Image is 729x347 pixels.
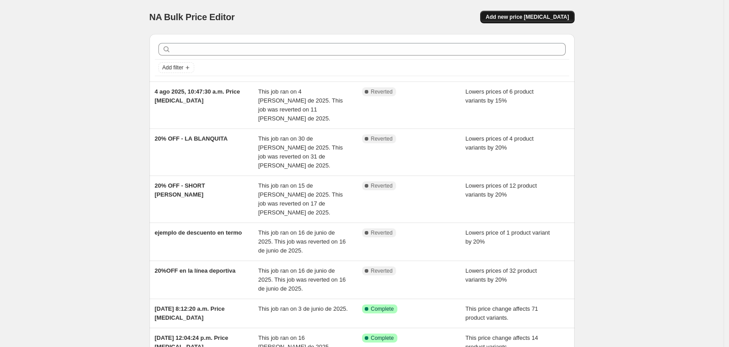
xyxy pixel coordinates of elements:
span: 20% OFF - SHORT [PERSON_NAME] [155,182,205,198]
span: Complete [371,305,394,313]
span: Lowers prices of 4 product variants by 20% [465,135,533,151]
span: Lowers prices of 6 product variants by 15% [465,88,533,104]
span: Lowers prices of 32 product variants by 20% [465,267,537,283]
span: Reverted [371,267,393,274]
span: Add new price [MEDICAL_DATA] [486,13,569,21]
span: Reverted [371,88,393,95]
span: This job ran on 4 [PERSON_NAME] de 2025. This job was reverted on 11 [PERSON_NAME] de 2025. [258,88,343,122]
span: Reverted [371,135,393,142]
span: This job ran on 16 de junio de 2025. This job was reverted on 16 de junio de 2025. [258,267,346,292]
span: 20%OFF en la línea deportiva [155,267,236,274]
span: This price change affects 71 product variants. [465,305,538,321]
span: Reverted [371,229,393,236]
span: [DATE] 8:12:20 a.m. Price [MEDICAL_DATA] [155,305,225,321]
span: Reverted [371,182,393,189]
span: This job ran on 15 de [PERSON_NAME] de 2025. This job was reverted on 17 de [PERSON_NAME] de 2025. [258,182,343,216]
span: This job ran on 30 de [PERSON_NAME] de 2025. This job was reverted on 31 de [PERSON_NAME] de 2025. [258,135,343,169]
span: Lowers prices of 12 product variants by 20% [465,182,537,198]
span: NA Bulk Price Editor [149,12,235,22]
span: Complete [371,334,394,342]
span: Lowers price of 1 product variant by 20% [465,229,550,245]
span: This job ran on 16 de junio de 2025. This job was reverted on 16 de junio de 2025. [258,229,346,254]
span: ejemplo de descuento en termo [155,229,242,236]
span: Add filter [162,64,183,71]
span: 20% OFF - LA BLANQUITA [155,135,228,142]
button: Add new price [MEDICAL_DATA] [480,11,574,23]
button: Add filter [158,62,194,73]
span: 4 ago 2025, 10:47:30 a.m. Price [MEDICAL_DATA] [155,88,240,104]
span: This job ran on 3 de junio de 2025. [258,305,348,312]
